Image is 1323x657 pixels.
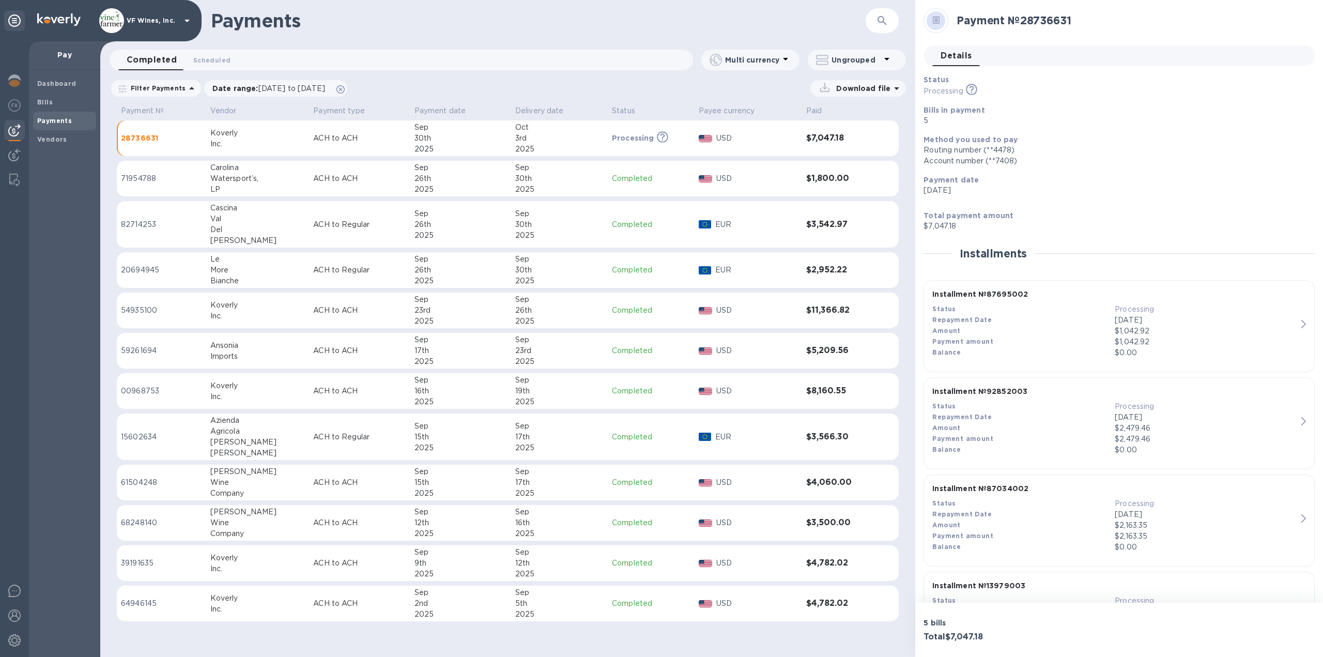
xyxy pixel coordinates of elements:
div: Koverly [210,593,305,604]
div: Koverly [210,300,305,311]
b: Installment № 13979003 [932,582,1025,590]
div: 2025 [515,144,604,155]
div: Sep [414,294,507,305]
p: 54935100 [121,305,202,316]
div: 2025 [414,184,507,195]
b: Status [932,402,956,410]
p: Completed [612,173,690,184]
b: Installment № 87034002 [932,484,1028,493]
p: Multi currency [725,55,779,65]
img: USD [699,560,713,567]
div: 23rd [414,305,507,316]
b: Installment № 87695002 [932,290,1028,298]
p: [DATE] [924,185,1306,196]
h3: $7,047.18 [806,133,872,143]
p: Payment type [313,105,365,116]
div: 30th [414,133,507,144]
div: Agricola [210,426,305,437]
p: USD [716,477,797,488]
div: 17th [515,477,604,488]
b: Status [924,75,949,84]
img: USD [699,307,713,314]
div: Sep [515,466,604,477]
img: USD [699,520,713,527]
img: Foreign exchange [8,99,21,112]
span: Vendor [210,105,250,116]
h3: $4,782.02 [806,599,872,608]
div: 12th [515,558,604,569]
button: Installment №87695002StatusProcessingRepayment Date[DATE]Amount$1,042.92Payment amount$1,042.92Ba... [924,280,1315,372]
p: 59261694 [121,345,202,356]
span: Payment № [121,105,177,116]
div: 9th [414,558,507,569]
p: 39191635 [121,558,202,569]
div: 16th [515,517,604,528]
p: ACH to Regular [313,432,406,442]
div: Sep [414,507,507,517]
div: 16th [414,386,507,396]
div: Bianche [210,276,305,286]
span: Scheduled [193,55,230,66]
h1: Payments [211,10,866,32]
div: 30th [515,265,604,276]
img: USD [699,347,713,355]
h3: $3,566.30 [806,432,872,442]
div: 12th [414,517,507,528]
h3: $4,060.00 [806,478,872,487]
div: Sep [515,162,604,173]
div: Sep [515,294,604,305]
div: Sep [515,375,604,386]
b: Method you used to pay [924,135,1018,144]
p: Status [612,105,635,116]
div: Wine [210,477,305,488]
b: Total payment amount [924,211,1013,220]
div: Carolina [210,162,305,173]
p: 5 [924,115,1306,126]
div: Inc. [210,604,305,615]
div: 2025 [414,144,507,155]
div: [PERSON_NAME] [210,448,305,459]
h3: $4,782.02 [806,558,872,568]
p: USD [716,173,797,184]
b: Repayment Date [932,413,992,421]
b: Payment amount [932,435,993,442]
div: 2025 [515,488,604,499]
p: Payment date [414,105,466,116]
div: 2025 [515,528,604,539]
p: Processing [1115,304,1297,315]
div: Company [210,528,305,539]
div: Koverly [210,128,305,139]
div: Le [210,254,305,265]
h3: $3,542.97 [806,220,872,230]
p: 28736631 [121,133,202,143]
div: 15th [414,432,507,442]
div: Wine [210,517,305,528]
div: Koverly [210,553,305,563]
div: 2025 [515,396,604,407]
div: 2025 [414,396,507,407]
div: Sep [414,587,507,598]
h3: $3,500.00 [806,518,872,528]
div: 2025 [515,184,604,195]
p: EUR [715,432,798,442]
div: LP [210,184,305,195]
div: Koverly [210,380,305,391]
div: Sep [515,507,604,517]
b: Repayment Date [932,316,992,324]
div: [PERSON_NAME] [210,507,305,517]
img: USD [699,479,713,486]
p: Processing [924,86,963,97]
div: Sep [515,334,604,345]
p: $0.00 [1115,542,1297,553]
div: 26th [515,305,604,316]
p: USD [716,386,797,396]
div: Watersport’s, [210,173,305,184]
div: 2025 [414,609,507,620]
div: Sep [515,587,604,598]
p: [DATE] [1115,509,1297,520]
div: 2nd [414,598,507,609]
div: $1,042.92 [1115,326,1297,337]
p: 71954788 [121,173,202,184]
div: Sep [515,547,604,558]
h2: Installments [960,247,1027,260]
